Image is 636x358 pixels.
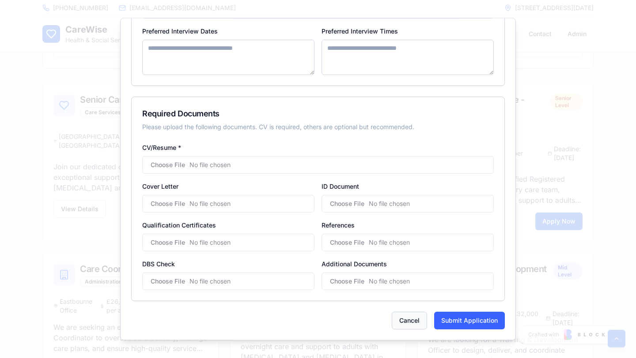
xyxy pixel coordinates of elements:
label: ID Document [322,183,359,190]
label: DBS Check [142,260,175,268]
label: Additional Documents [322,260,387,268]
label: Preferred Interview Dates [142,27,218,35]
button: Submit Application [434,312,505,329]
label: References [322,221,355,229]
div: Please upload the following documents. CV is required, others are optional but recommended. [142,123,494,131]
label: Cover Letter [142,183,178,190]
div: Required Documents [142,108,494,120]
label: Preferred Interview Times [322,27,398,35]
label: Qualification Certificates [142,221,216,229]
label: CV/Resume * [142,144,181,151]
button: Cancel [392,312,427,329]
